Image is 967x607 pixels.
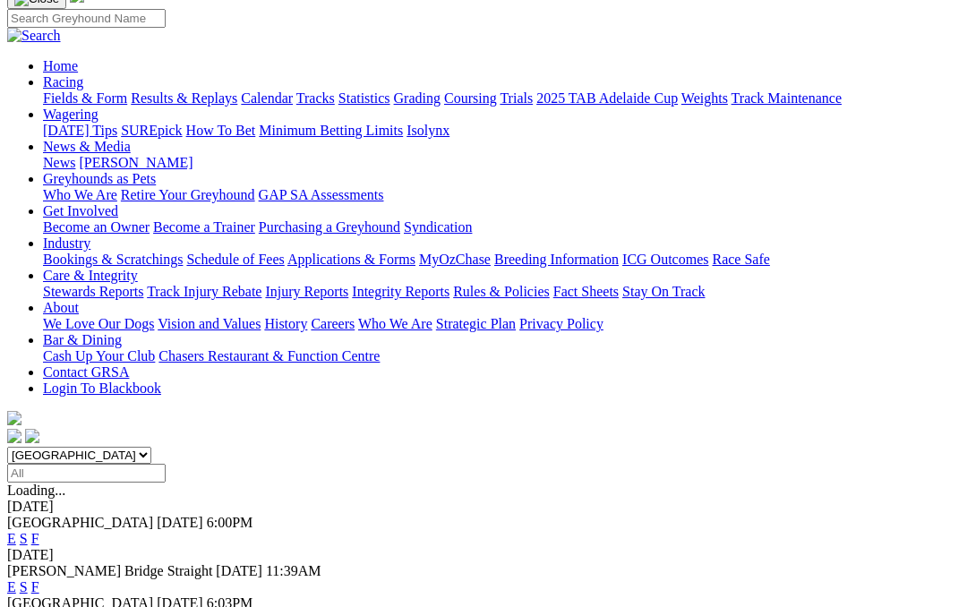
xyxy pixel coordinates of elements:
[7,9,166,28] input: Search
[7,411,21,425] img: logo-grsa-white.png
[296,90,335,106] a: Tracks
[121,123,182,138] a: SUREpick
[43,90,960,107] div: Racing
[266,563,321,578] span: 11:39AM
[712,252,769,267] a: Race Safe
[406,123,449,138] a: Isolynx
[287,252,415,267] a: Applications & Forms
[622,284,705,299] a: Stay On Track
[43,219,960,235] div: Get Involved
[43,171,156,186] a: Greyhounds as Pets
[43,107,98,122] a: Wagering
[338,90,390,106] a: Statistics
[732,90,842,106] a: Track Maintenance
[43,187,960,203] div: Greyhounds as Pets
[157,515,203,530] span: [DATE]
[394,90,441,106] a: Grading
[259,219,400,235] a: Purchasing a Greyhound
[43,284,143,299] a: Stewards Reports
[43,123,960,139] div: Wagering
[153,219,255,235] a: Become a Trainer
[43,74,83,90] a: Racing
[43,316,960,332] div: About
[207,515,253,530] span: 6:00PM
[79,155,193,170] a: [PERSON_NAME]
[43,203,118,218] a: Get Involved
[7,483,65,498] span: Loading...
[43,219,150,235] a: Become an Owner
[404,219,472,235] a: Syndication
[7,28,61,44] img: Search
[43,316,154,331] a: We Love Our Dogs
[43,155,960,171] div: News & Media
[43,284,960,300] div: Care & Integrity
[536,90,678,106] a: 2025 TAB Adelaide Cup
[7,429,21,443] img: facebook.svg
[259,123,403,138] a: Minimum Betting Limits
[43,58,78,73] a: Home
[43,90,127,106] a: Fields & Form
[436,316,516,331] a: Strategic Plan
[494,252,619,267] a: Breeding Information
[264,316,307,331] a: History
[43,235,90,251] a: Industry
[43,252,183,267] a: Bookings & Scratchings
[31,579,39,594] a: F
[265,284,348,299] a: Injury Reports
[444,90,497,106] a: Coursing
[121,187,255,202] a: Retire Your Greyhound
[7,499,960,515] div: [DATE]
[7,531,16,546] a: E
[186,252,284,267] a: Schedule of Fees
[453,284,550,299] a: Rules & Policies
[43,139,131,154] a: News & Media
[43,332,122,347] a: Bar & Dining
[419,252,491,267] a: MyOzChase
[311,316,355,331] a: Careers
[7,464,166,483] input: Select date
[216,563,262,578] span: [DATE]
[241,90,293,106] a: Calendar
[259,187,384,202] a: GAP SA Assessments
[43,380,161,396] a: Login To Blackbook
[43,252,960,268] div: Industry
[43,348,155,363] a: Cash Up Your Club
[43,300,79,315] a: About
[622,252,708,267] a: ICG Outcomes
[553,284,619,299] a: Fact Sheets
[681,90,728,106] a: Weights
[7,515,153,530] span: [GEOGRAPHIC_DATA]
[20,531,28,546] a: S
[43,187,117,202] a: Who We Are
[131,90,237,106] a: Results & Replays
[7,547,960,563] div: [DATE]
[158,316,261,331] a: Vision and Values
[43,364,129,380] a: Contact GRSA
[25,429,39,443] img: twitter.svg
[358,316,432,331] a: Who We Are
[43,123,117,138] a: [DATE] Tips
[43,348,960,364] div: Bar & Dining
[31,531,39,546] a: F
[158,348,380,363] a: Chasers Restaurant & Function Centre
[43,268,138,283] a: Care & Integrity
[186,123,256,138] a: How To Bet
[7,579,16,594] a: E
[519,316,603,331] a: Privacy Policy
[500,90,533,106] a: Trials
[352,284,449,299] a: Integrity Reports
[20,579,28,594] a: S
[43,155,75,170] a: News
[147,284,261,299] a: Track Injury Rebate
[7,563,212,578] span: [PERSON_NAME] Bridge Straight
